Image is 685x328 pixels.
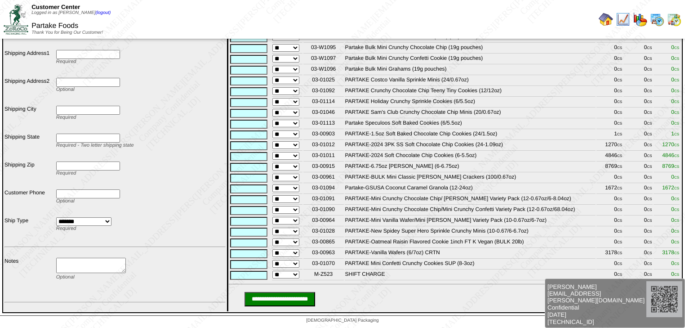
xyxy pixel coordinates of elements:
[345,65,596,75] td: Partake Bulk Mini Grahams (19g pouches)
[596,141,623,151] td: 1270
[617,111,622,115] span: CS
[345,76,596,86] td: PARTAKE Costco Vanilla Sprinkle Minis (24/0.67oz)
[674,121,679,126] span: CS
[647,240,652,244] span: CS
[623,184,652,194] td: 0
[617,273,622,277] span: CS
[671,120,679,126] span: 0
[674,78,679,82] span: CS
[596,152,623,162] td: 4846
[345,130,596,140] td: PARTAKE-1.5oz Soft Baked Chocolate Chip Cookies (24/1.5oz)
[345,152,596,162] td: PARTAKE-2024 Soft Chocolate Chip Cookies (6-5.5oz)
[623,108,652,118] td: 0
[674,100,679,104] span: CS
[671,228,679,234] span: 0
[303,119,344,129] td: 03-01113
[345,141,596,151] td: PARTAKE-2024 3PK SS Soft Chocolate Chip Cookies (24-1.09oz)
[617,175,622,180] span: CS
[345,173,596,183] td: PARTAKE-BULK Mini Classic [PERSON_NAME] Crackers (100/0.67oz)
[617,143,622,147] span: CS
[674,219,679,223] span: CS
[623,216,652,226] td: 0
[647,89,652,93] span: CS
[647,229,652,234] span: CS
[671,109,679,115] span: 0
[596,108,623,118] td: 0
[623,227,652,237] td: 0
[303,216,344,226] td: 03-00964
[303,162,344,172] td: 03-00915
[31,4,80,10] span: Customer Center
[617,67,622,72] span: CS
[671,76,679,83] span: 0
[617,100,622,104] span: CS
[617,165,622,169] span: CS
[56,274,75,280] span: Optional
[647,273,652,277] span: CS
[303,184,344,194] td: 03-01094
[596,270,623,280] td: 0
[596,98,623,108] td: 0
[303,260,344,270] td: 03-01070
[617,240,622,244] span: CS
[4,217,55,243] td: Ship Type
[674,208,679,212] span: CS
[674,67,679,72] span: CS
[674,197,679,201] span: CS
[617,89,622,93] span: CS
[647,154,652,158] span: CS
[671,217,679,223] span: 0
[674,154,679,158] span: CS
[345,119,596,129] td: Partake Speculoos Soft Baked Cookies (6/5.5oz)
[303,44,344,54] td: 03-W1095
[647,143,652,147] span: CS
[662,163,679,169] span: 8769
[674,240,679,244] span: CS
[617,251,622,255] span: CS
[596,54,623,64] td: 0
[647,111,652,115] span: CS
[671,238,679,245] span: 0
[617,197,622,201] span: CS
[623,44,652,54] td: 0
[547,304,646,311] span: Confidential
[671,55,679,61] span: 0
[345,249,596,259] td: PARTAKE-Vanilla Wafers (6/7oz) CRTN
[671,174,679,180] span: 0
[647,121,652,126] span: CS
[345,44,596,54] td: Partake Bulk Mini Crunchy Chocolate Chip (19g pouches)
[674,57,679,61] span: CS
[345,87,596,97] td: PARTAKE Crunchy Chocolate Chip Teeny Tiny Cookies (12/12oz)
[623,260,652,270] td: 0
[662,141,679,148] span: 1270
[647,175,652,180] span: CS
[617,57,622,61] span: CS
[596,130,623,140] td: 1
[647,46,652,50] span: CS
[56,226,76,231] span: Required
[95,10,111,15] a: (logout)
[4,4,28,34] img: ZoRoCo_Logo(Green%26Foil)%20jpg.webp
[31,10,111,15] span: Logged in as [PERSON_NAME]
[596,249,623,259] td: 3178
[674,273,679,277] span: CS
[671,271,679,277] span: 0
[623,54,652,64] td: 0
[617,132,622,136] span: CS
[547,311,646,318] span: [DATE]
[647,78,652,82] span: CS
[596,260,623,270] td: 0
[4,161,55,188] td: Shipping Zip
[345,238,596,248] td: PARTAKE-Oatmeal Raisin Flavored Cookie 1inch FT K Vegan (BULK 20lb)
[617,219,622,223] span: CS
[671,66,679,72] span: 0
[303,227,344,237] td: 03-01028
[345,227,596,237] td: PARTAKE-New Spidey Super Hero Sprinkle Crunchy Minis (10-0.67/6-6.7oz)
[596,238,623,248] td: 0
[345,270,596,280] td: SHIFT CHARGE
[303,141,344,151] td: 03-01012
[303,206,344,216] td: 03-01090
[303,152,344,162] td: 03-01011
[647,186,652,190] span: CS
[647,57,652,61] span: CS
